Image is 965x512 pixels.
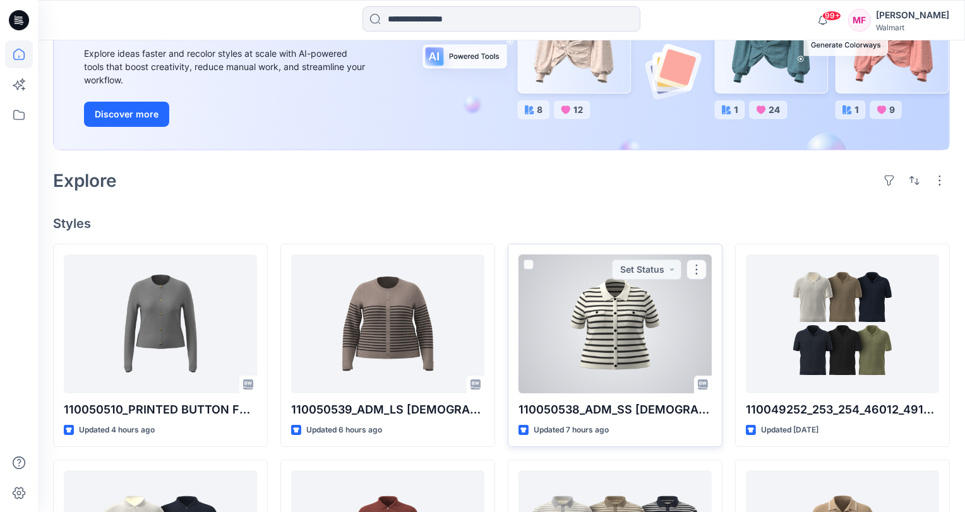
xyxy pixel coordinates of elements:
[79,424,155,437] p: Updated 4 hours ago
[518,401,712,419] p: 110050538_ADM_SS [DEMOGRAPHIC_DATA] CARDI
[534,424,609,437] p: Updated 7 hours ago
[84,102,368,127] a: Discover more
[306,424,382,437] p: Updated 6 hours ago
[291,401,484,419] p: 110050539_ADM_LS [DEMOGRAPHIC_DATA] CARDI
[53,170,117,191] h2: Explore
[876,8,949,23] div: [PERSON_NAME]
[761,424,818,437] p: Updated [DATE]
[64,401,257,419] p: 110050510_PRINTED BUTTON FRONT CARDIGAN
[848,9,871,32] div: MF
[746,254,939,393] a: 110049252_253_254_46012_49136_49200_49138_ADM_WAVE JACQUARD LINEN BLENDED JOHNNY SWEATER POLO - 副本
[84,47,368,86] div: Explore ideas faster and recolor styles at scale with AI-powered tools that boost creativity, red...
[84,102,169,127] button: Discover more
[822,11,841,21] span: 99+
[53,216,950,231] h4: Styles
[64,254,257,393] a: 110050510_PRINTED BUTTON FRONT CARDIGAN
[291,254,484,393] a: 110050539_ADM_LS LADY CARDI
[876,23,949,32] div: Walmart
[746,401,939,419] p: 110049252_253_254_46012_49136_49200_49138_ADM_WAVE JACQUARD LINEN BLENDED [PERSON_NAME] POLO - 副本
[518,254,712,393] a: 110050538_ADM_SS LADY CARDI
